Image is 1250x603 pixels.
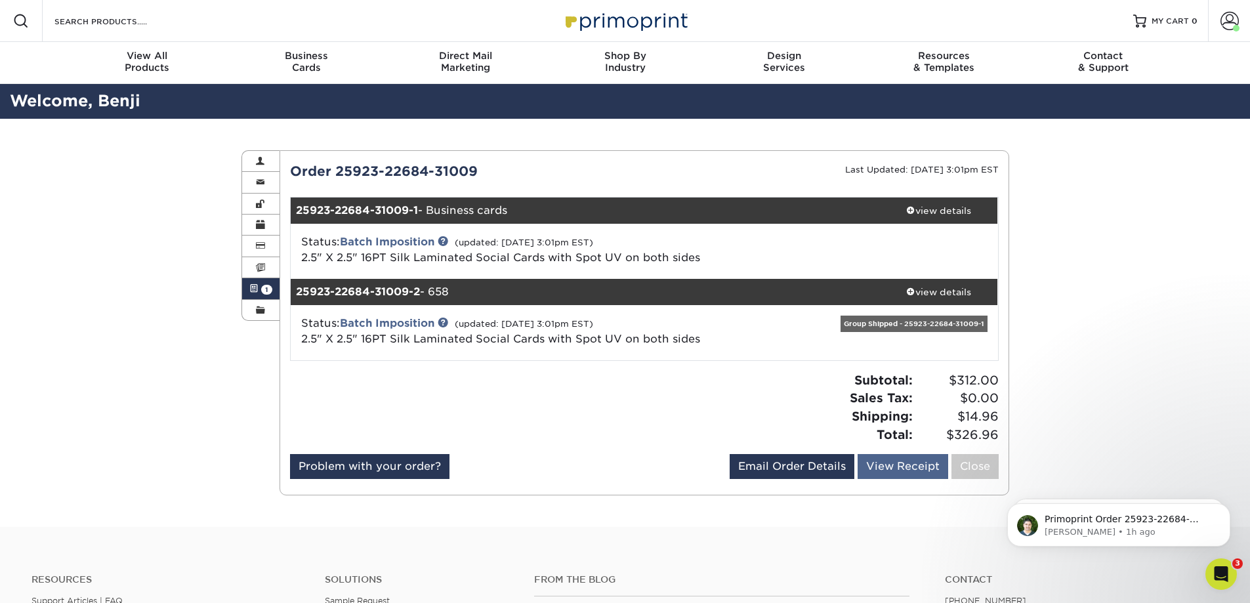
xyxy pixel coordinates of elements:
img: Primoprint [560,7,691,35]
div: Status: [291,234,762,266]
div: Industry [545,50,705,73]
strong: Shipping: [852,409,913,423]
div: - Business cards [291,198,880,224]
div: & Support [1024,50,1183,73]
a: Email Order Details [730,454,854,479]
span: Shop By [545,50,705,62]
span: $326.96 [917,426,999,444]
a: Shop ByIndustry [545,42,705,84]
a: DesignServices [705,42,864,84]
div: - 658 [291,279,880,305]
span: View All [68,50,227,62]
a: Contact [945,574,1219,585]
div: Services [705,50,864,73]
a: view details [880,198,998,224]
div: view details [880,204,998,217]
span: $312.00 [917,371,999,390]
a: View Receipt [858,454,948,479]
a: 2.5" X 2.5" 16PT Silk Laminated Social Cards with Spot UV on both sides [301,251,700,264]
small: (updated: [DATE] 3:01pm EST) [455,319,593,329]
span: MY CART [1152,16,1189,27]
a: BusinessCards [226,42,386,84]
h4: From the Blog [534,574,909,585]
strong: Subtotal: [854,373,913,387]
input: SEARCH PRODUCTS..... [53,13,181,29]
span: $14.96 [917,407,999,426]
span: Direct Mail [386,50,545,62]
a: Resources& Templates [864,42,1024,84]
div: Marketing [386,50,545,73]
div: Products [68,50,227,73]
h4: Resources [31,574,305,585]
a: Direct MailMarketing [386,42,545,84]
a: Contact& Support [1024,42,1183,84]
strong: Sales Tax: [850,390,913,405]
div: Status: [291,316,762,347]
a: 1 [242,278,280,299]
iframe: Intercom live chat [1205,558,1237,590]
span: Resources [864,50,1024,62]
span: Design [705,50,864,62]
iframe: Intercom notifications message [988,476,1250,568]
strong: Total: [877,427,913,442]
small: Last Updated: [DATE] 3:01pm EST [845,165,999,175]
a: 2.5" X 2.5" 16PT Silk Laminated Social Cards with Spot UV on both sides [301,333,700,345]
div: Order 25923-22684-31009 [280,161,644,181]
span: 1 [261,285,272,295]
span: Contact [1024,50,1183,62]
a: view details [880,279,998,305]
span: $0.00 [917,389,999,407]
strong: 25923-22684-31009-2 [296,285,420,298]
a: Close [951,454,999,479]
span: 3 [1232,558,1243,569]
span: 0 [1192,16,1198,26]
strong: 25923-22684-31009-1 [296,204,418,217]
span: Business [226,50,386,62]
div: Cards [226,50,386,73]
a: Problem with your order? [290,454,449,479]
a: Batch Imposition [340,236,434,248]
small: (updated: [DATE] 3:01pm EST) [455,238,593,247]
a: View AllProducts [68,42,227,84]
div: view details [880,285,998,299]
div: Group Shipped - 25923-22684-31009-1 [841,316,988,332]
div: & Templates [864,50,1024,73]
a: Batch Imposition [340,317,434,329]
h4: Solutions [325,574,514,585]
